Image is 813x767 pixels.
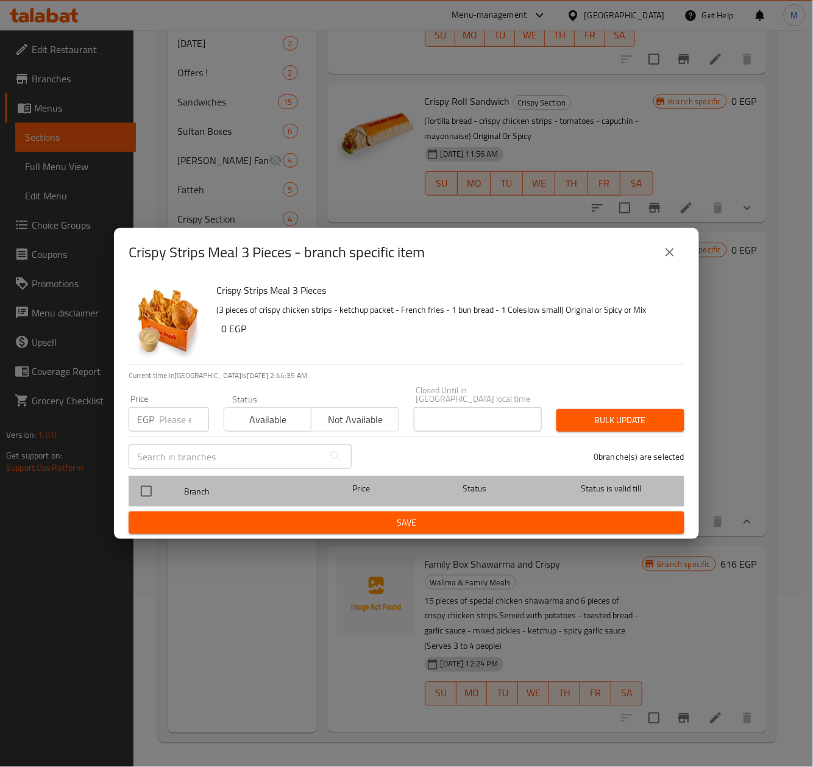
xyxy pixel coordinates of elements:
[566,413,675,428] span: Bulk update
[138,515,675,530] span: Save
[129,282,207,360] img: Crispy Strips Meal 3 Pieces
[311,407,399,432] button: Not available
[655,238,684,267] button: close
[184,484,311,499] span: Branch
[321,481,402,496] span: Price
[129,512,684,534] button: Save
[221,320,675,337] h6: 0 EGP
[129,370,684,381] p: Current time in [GEOGRAPHIC_DATA] is [DATE] 2:44:39 AM
[316,411,394,429] span: Not available
[229,411,307,429] span: Available
[159,407,209,432] input: Please enter price
[129,243,425,262] h2: Crispy Strips Meal 3 Pieces - branch specific item
[411,481,538,496] span: Status
[216,282,675,299] h6: Crispy Strips Meal 3 Pieces
[548,481,675,496] span: Status is valid till
[137,412,154,427] p: EGP
[556,409,684,432] button: Bulk update
[594,451,684,463] p: 0 branche(s) are selected
[129,444,324,469] input: Search in branches
[224,407,311,432] button: Available
[216,302,675,318] p: (3 pieces of crispy chicken strips - ketchup packet - French fries - 1 bun bread - 1 Coleslow sma...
